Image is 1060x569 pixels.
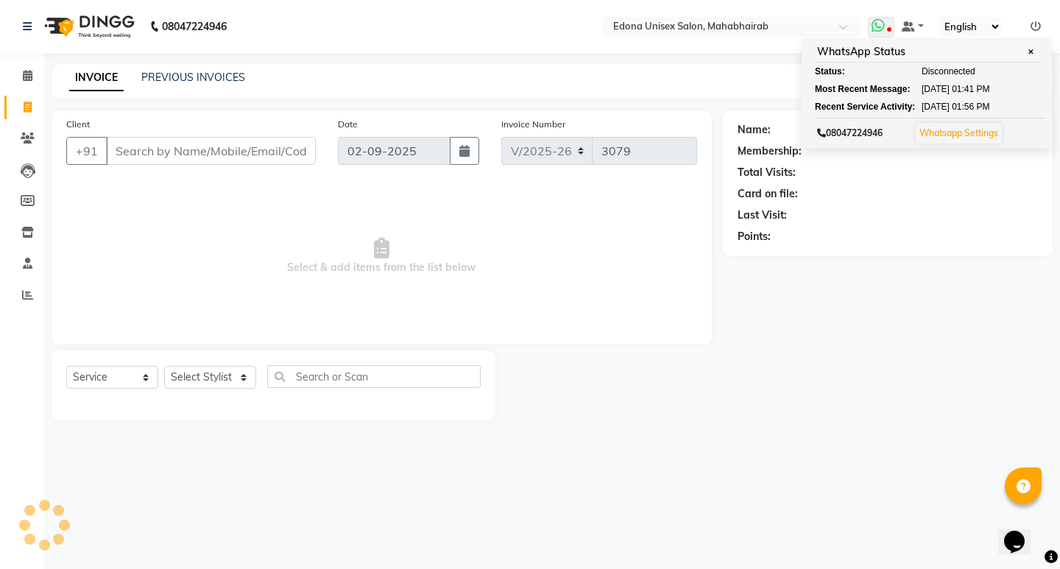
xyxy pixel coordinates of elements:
span: 01:56 PM [952,100,989,113]
a: INVOICE [69,65,124,91]
div: Points: [738,229,771,244]
div: Status: [815,65,896,78]
div: Last Visit: [738,208,787,223]
div: Membership: [738,144,802,159]
a: Whatsapp Settings [919,127,998,138]
input: Search or Scan [267,365,481,388]
b: 08047224946 [162,6,227,47]
img: logo [38,6,138,47]
div: Name: [738,122,771,138]
span: [DATE] [922,82,950,96]
button: Whatsapp Settings [916,123,1002,144]
span: ✕ [1024,46,1037,57]
div: Total Visits: [738,165,796,180]
div: WhatsApp Status [815,42,1039,63]
span: Disconnected [922,65,975,78]
label: Invoice Number [501,118,565,131]
button: +91 [66,137,107,165]
input: Search by Name/Mobile/Email/Code [106,137,316,165]
span: [DATE] [922,100,950,113]
label: Client [66,118,90,131]
div: Card on file: [738,186,798,202]
span: Select & add items from the list below [66,183,697,330]
span: 01:41 PM [952,82,989,96]
div: Recent Service Activity: [815,100,896,113]
label: Date [338,118,358,131]
iframe: chat widget [998,510,1045,554]
span: 08047224946 [817,127,883,138]
a: PREVIOUS INVOICES [141,71,245,84]
div: Most Recent Message: [815,82,896,96]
